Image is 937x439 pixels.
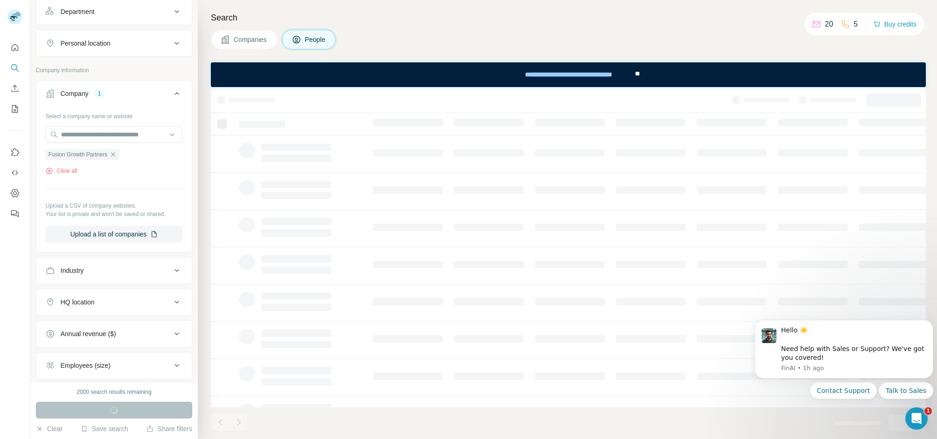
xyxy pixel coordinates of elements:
span: 1 [924,407,932,415]
div: 1 [94,89,105,98]
p: 5 [854,19,858,30]
button: Upload a list of companies [46,226,182,243]
div: HQ location [61,297,94,307]
button: Feedback [7,205,22,222]
button: Clear [36,424,62,433]
h4: Search [211,11,926,24]
button: Share filters [146,424,192,433]
div: Company [61,89,88,98]
p: Upload a CSV of company websites. [46,202,182,210]
iframe: Intercom notifications message [751,311,937,405]
div: Department [61,7,94,16]
span: Companies [234,35,268,44]
button: Quick start [7,39,22,56]
button: Employees (size) [36,354,192,377]
button: Dashboard [7,185,22,202]
iframe: Banner [211,62,926,87]
div: Personal location [61,39,110,48]
button: Clear all [46,167,77,175]
button: My lists [7,101,22,117]
button: Use Surfe on LinkedIn [7,144,22,161]
button: HQ location [36,291,192,313]
button: Search [7,60,22,76]
button: Save search [81,424,128,433]
p: 20 [825,19,833,30]
button: Enrich CSV [7,80,22,97]
span: People [305,35,326,44]
div: Annual revenue ($) [61,329,116,338]
div: Select a company name or website [46,108,182,121]
button: Annual revenue ($) [36,323,192,345]
span: Fusion Growth Partners [48,150,108,159]
div: 2000 search results remaining [77,388,152,396]
iframe: Intercom live chat [905,407,928,430]
button: Use Surfe API [7,164,22,181]
button: Department [36,0,192,23]
button: Personal location [36,32,192,54]
button: Industry [36,259,192,282]
button: Buy credits [873,18,917,31]
div: Industry [61,266,84,275]
div: Employees (size) [61,361,110,370]
p: Company information [36,66,192,74]
button: Company1 [36,82,192,108]
p: Your list is private and won't be saved or shared. [46,210,182,218]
